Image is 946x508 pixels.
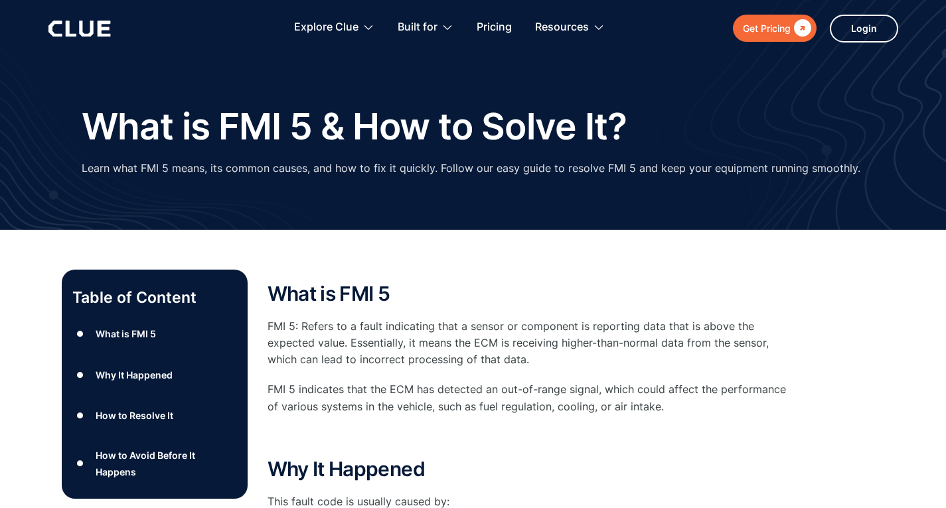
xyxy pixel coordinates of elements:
h1: What is FMI 5 & How to Solve It? [82,106,627,147]
div: What is FMI 5 [96,325,156,342]
p: Table of Content [72,287,237,308]
div: Built for [398,7,437,48]
p: ‍ [268,428,799,445]
p: FMI 5: Refers to a fault indicating that a sensor or component is reporting data that is above th... [268,318,799,369]
div: How to Avoid Before It Happens [96,447,236,480]
div: ● [72,324,88,344]
div: Resources [535,7,589,48]
div: ● [72,365,88,384]
p: FMI 5 indicates that the ECM has detected an out-of-range signal, which could affect the performa... [268,381,799,414]
a: Get Pricing [733,15,817,42]
div: Why It Happened [96,367,173,383]
p: Learn what FMI 5 means, its common causes, and how to fix it quickly. Follow our easy guide to re... [82,160,860,177]
div: ● [72,406,88,426]
div: Built for [398,7,453,48]
div: Explore Clue [294,7,374,48]
div:  [791,20,811,37]
h2: Why It Happened [268,458,799,480]
a: ●How to Resolve It [72,406,237,426]
a: ●Why It Happened [72,365,237,384]
h2: What is FMI 5 [268,283,799,305]
div: ● [72,454,88,473]
a: Pricing [477,7,512,48]
a: Login [830,15,898,42]
a: ●How to Avoid Before It Happens [72,447,237,480]
a: ●What is FMI 5 [72,324,237,344]
div: Resources [535,7,605,48]
div: Explore Clue [294,7,358,48]
div: Get Pricing [743,20,791,37]
div: How to Resolve It [96,407,173,424]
